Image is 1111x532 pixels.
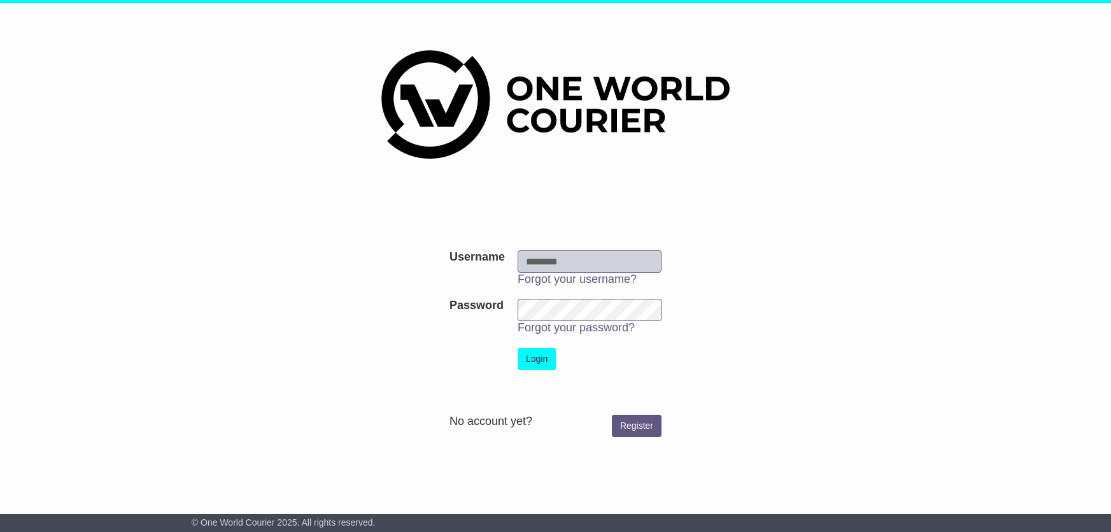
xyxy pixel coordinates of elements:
img: One World [381,50,729,159]
label: Password [449,299,504,313]
label: Username [449,250,505,264]
a: Forgot your password? [518,321,635,334]
a: Register [612,415,662,437]
div: No account yet? [449,415,662,429]
a: Forgot your username? [518,273,637,285]
button: Login [518,348,556,370]
span: © One World Courier 2025. All rights reserved. [192,517,376,528]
